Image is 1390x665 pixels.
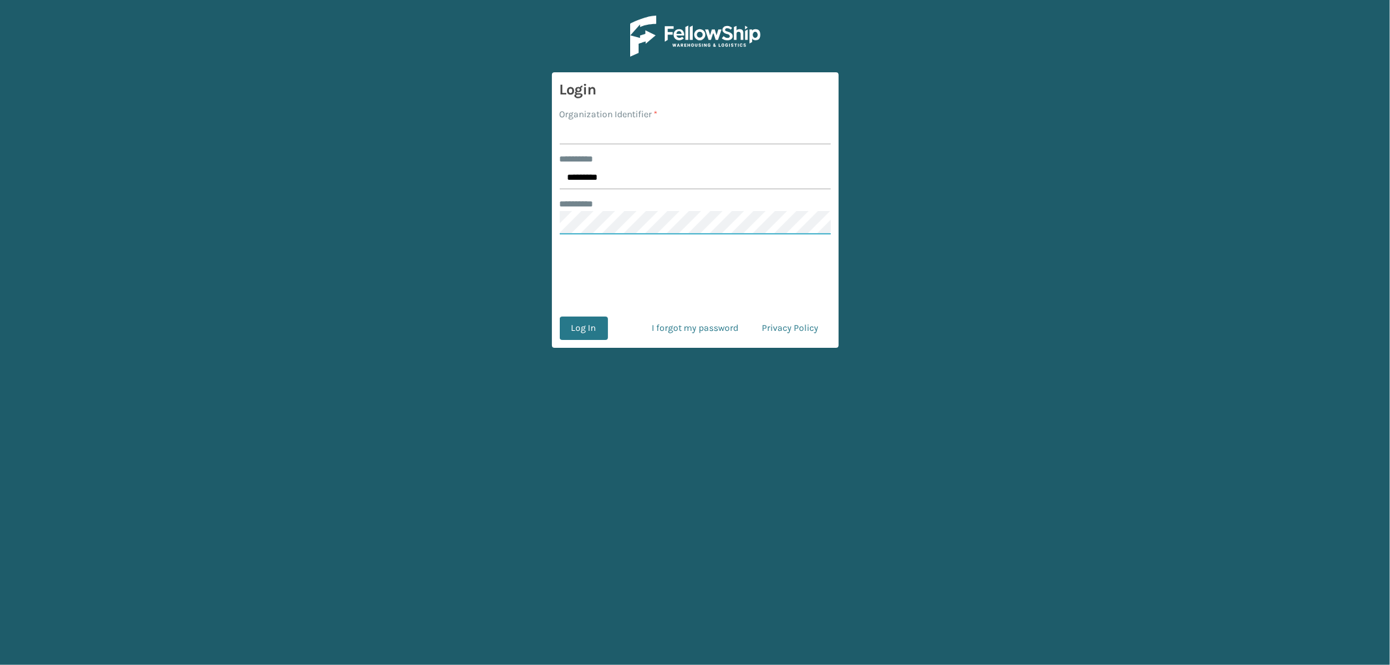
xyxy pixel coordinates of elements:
[751,317,831,340] a: Privacy Policy
[560,107,658,121] label: Organization Identifier
[596,250,794,301] iframe: reCAPTCHA
[630,16,760,57] img: Logo
[560,80,831,100] h3: Login
[641,317,751,340] a: I forgot my password
[560,317,608,340] button: Log In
